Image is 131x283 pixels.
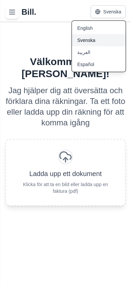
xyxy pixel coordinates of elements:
button: Ladda upp ett dokumentKlicka för att ta en bild eller ladda upp en faktura (pdf) [5,139,126,206]
button: Svenska [72,34,126,46]
button: English [72,22,126,34]
h1: Välkommen till [PERSON_NAME]! [5,56,126,80]
span: Klicka för att ta en bild eller ladda upp en faktura (pdf) [17,181,114,194]
button: Toggle history menu [5,5,19,19]
button: العربية [72,46,126,58]
button: Español [72,58,126,70]
div: Svenska [72,21,126,72]
span: Ladda upp ett dokument [29,169,102,178]
a: Bill. [21,7,39,17]
button: Svenska [91,5,126,18]
p: Jag hjälper dig att översätta och förklara dina räkningar. Ta ett foto eller ladda upp din räknin... [5,85,126,128]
